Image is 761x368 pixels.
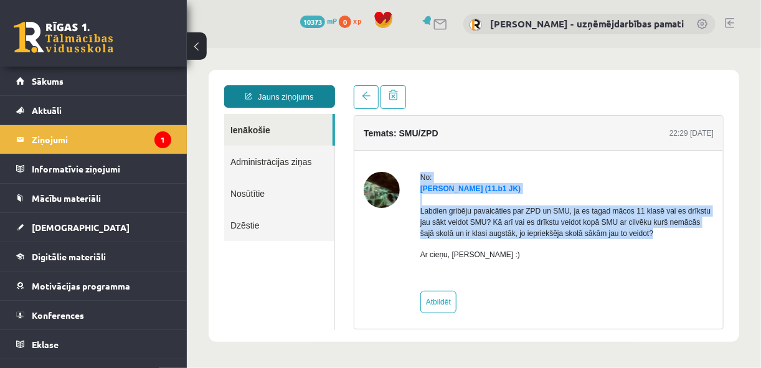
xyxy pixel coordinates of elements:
a: Motivācijas programma [16,271,171,300]
h4: Temats: SMU/ZPD [177,80,252,90]
legend: Informatīvie ziņojumi [32,154,171,183]
a: [PERSON_NAME] (11.b1 JK) [234,136,334,145]
span: xp [353,16,361,26]
span: Aktuāli [32,105,62,116]
a: Digitālie materiāli [16,242,171,271]
span: [DEMOGRAPHIC_DATA] [32,222,130,233]
a: Konferences [16,301,171,329]
i: 1 [154,131,171,148]
span: Sākums [32,75,64,87]
img: Marta Cekula [177,124,213,160]
span: 10373 [300,16,325,28]
a: Mācību materiāli [16,184,171,212]
a: Eklase [16,330,171,359]
span: Digitālie materiāli [32,251,106,262]
a: [DEMOGRAPHIC_DATA] [16,213,171,242]
a: Ienākošie [37,66,146,98]
div: No: [234,124,527,135]
a: Rīgas 1. Tālmācības vidusskola [14,22,113,53]
span: mP [327,16,337,26]
a: Nosūtītie [37,130,148,161]
a: Atbildēt [234,243,270,265]
p: Ar cieņu, [PERSON_NAME] :) [234,201,527,212]
a: 0 xp [339,16,367,26]
span: Konferences [32,309,84,321]
a: Dzēstie [37,161,148,193]
a: Sākums [16,67,171,95]
span: Mācību materiāli [32,192,101,204]
a: Jauns ziņojums [37,37,148,60]
a: Aktuāli [16,96,171,125]
a: 10373 mP [300,16,337,26]
span: 0 [339,16,351,28]
a: Ziņojumi1 [16,125,171,154]
a: Informatīvie ziņojumi [16,154,171,183]
a: [PERSON_NAME] - uzņēmējdarbības pamati [490,17,684,30]
span: Eklase [32,339,59,350]
p: Labdien gribēju pavaicāties par ZPD un SMU, ja es tagad mācos 11 klasē vai es drīkstu jau sākt ve... [234,158,527,191]
span: Motivācijas programma [32,280,130,291]
img: Solvita Kozlovska - uzņēmējdarbības pamati [470,19,482,31]
div: 22:29 [DATE] [483,80,527,91]
legend: Ziņojumi [32,125,171,154]
a: Administrācijas ziņas [37,98,148,130]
